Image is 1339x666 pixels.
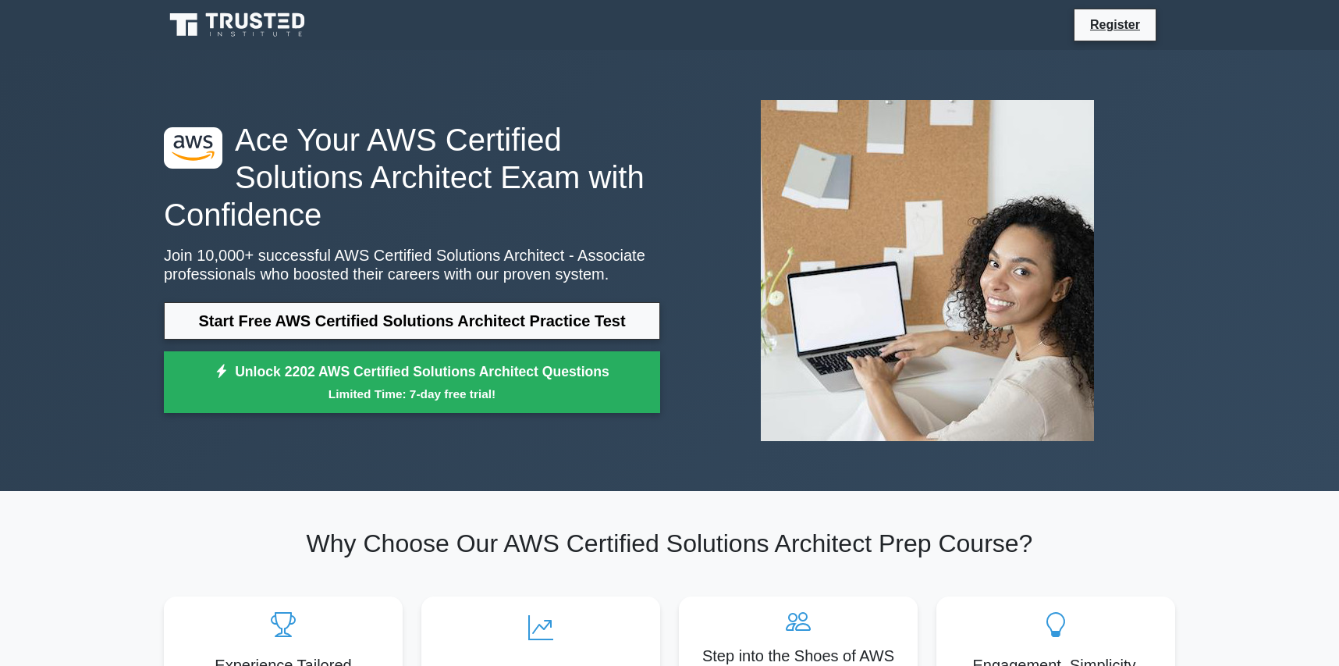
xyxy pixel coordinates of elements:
[183,385,641,403] small: Limited Time: 7-day free trial!
[164,302,660,340] a: Start Free AWS Certified Solutions Architect Practice Test
[164,246,660,283] p: Join 10,000+ successful AWS Certified Solutions Architect - Associate professionals who boosted t...
[1081,15,1149,34] a: Register
[164,529,1175,558] h2: Why Choose Our AWS Certified Solutions Architect Prep Course?
[164,121,660,233] h1: Ace Your AWS Certified Solutions Architect Exam with Confidence
[164,351,660,414] a: Unlock 2202 AWS Certified Solutions Architect QuestionsLimited Time: 7-day free trial!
